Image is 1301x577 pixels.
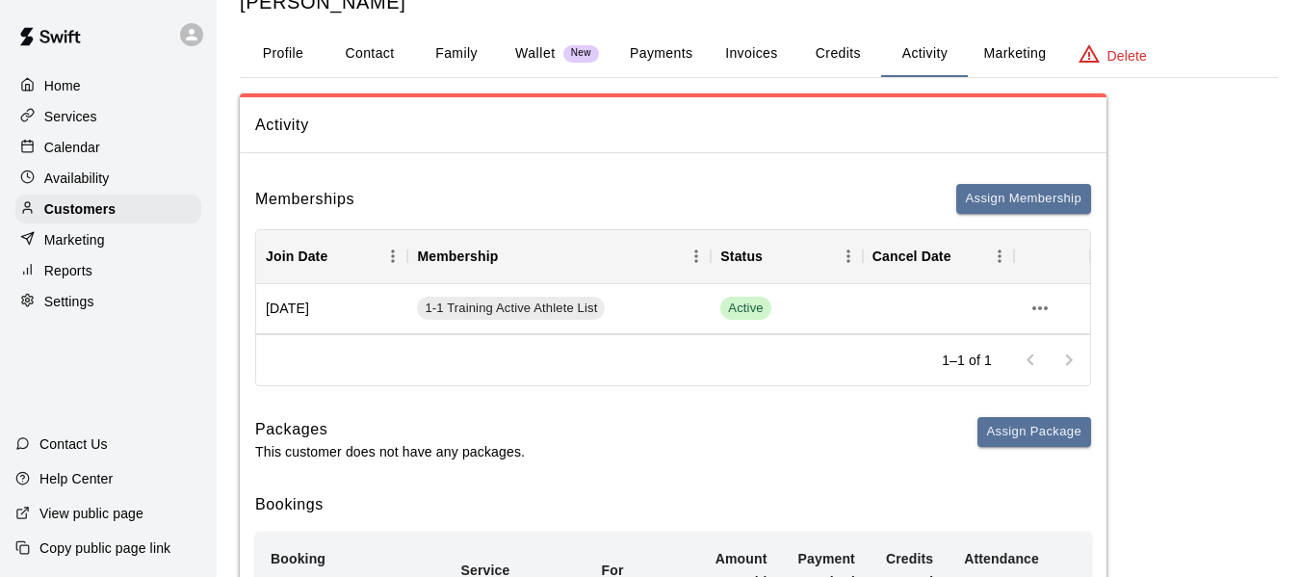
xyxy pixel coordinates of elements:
[417,297,611,320] a: 1-1 Training Active Athlete List
[39,469,113,488] p: Help Center
[1107,46,1147,66] p: Delete
[44,138,100,157] p: Calendar
[763,243,790,270] button: Sort
[44,76,81,95] p: Home
[39,538,170,558] p: Copy public page link
[39,434,108,454] p: Contact Us
[44,169,110,188] p: Availability
[977,417,1091,447] button: Assign Package
[44,199,116,219] p: Customers
[15,256,201,285] a: Reports
[515,43,556,64] p: Wallet
[256,229,407,283] div: Join Date
[985,242,1014,271] button: Menu
[417,229,498,283] div: Membership
[326,31,413,77] button: Contact
[720,300,770,318] span: Active
[15,164,201,193] a: Availability
[942,351,992,370] p: 1–1 of 1
[872,229,951,283] div: Cancel Date
[327,243,354,270] button: Sort
[407,229,711,283] div: Membership
[255,187,354,212] h6: Memberships
[881,31,968,77] button: Activity
[720,229,763,283] div: Status
[39,504,143,523] p: View public page
[44,261,92,280] p: Reports
[15,102,201,131] a: Services
[711,229,862,283] div: Status
[956,184,1091,214] button: Assign Membership
[255,492,1091,517] h6: Bookings
[15,287,201,316] a: Settings
[378,242,407,271] button: Menu
[15,225,201,254] a: Marketing
[240,31,1278,77] div: basic tabs example
[255,442,525,461] p: This customer does not have any packages.
[44,107,97,126] p: Services
[240,31,326,77] button: Profile
[256,284,407,334] div: [DATE]
[720,297,770,320] span: Active
[951,243,978,270] button: Sort
[563,47,599,60] span: New
[266,229,327,283] div: Join Date
[834,242,863,271] button: Menu
[44,292,94,311] p: Settings
[15,71,201,100] a: Home
[863,229,1014,283] div: Cancel Date
[498,243,525,270] button: Sort
[15,195,201,223] a: Customers
[44,230,105,249] p: Marketing
[255,417,525,442] h6: Packages
[968,31,1061,77] button: Marketing
[255,113,1091,138] span: Activity
[413,31,500,77] button: Family
[794,31,881,77] button: Credits
[1024,292,1056,325] button: more actions
[614,31,708,77] button: Payments
[15,133,201,162] a: Calendar
[417,300,605,318] span: 1-1 Training Active Athlete List
[682,242,711,271] button: Menu
[708,31,794,77] button: Invoices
